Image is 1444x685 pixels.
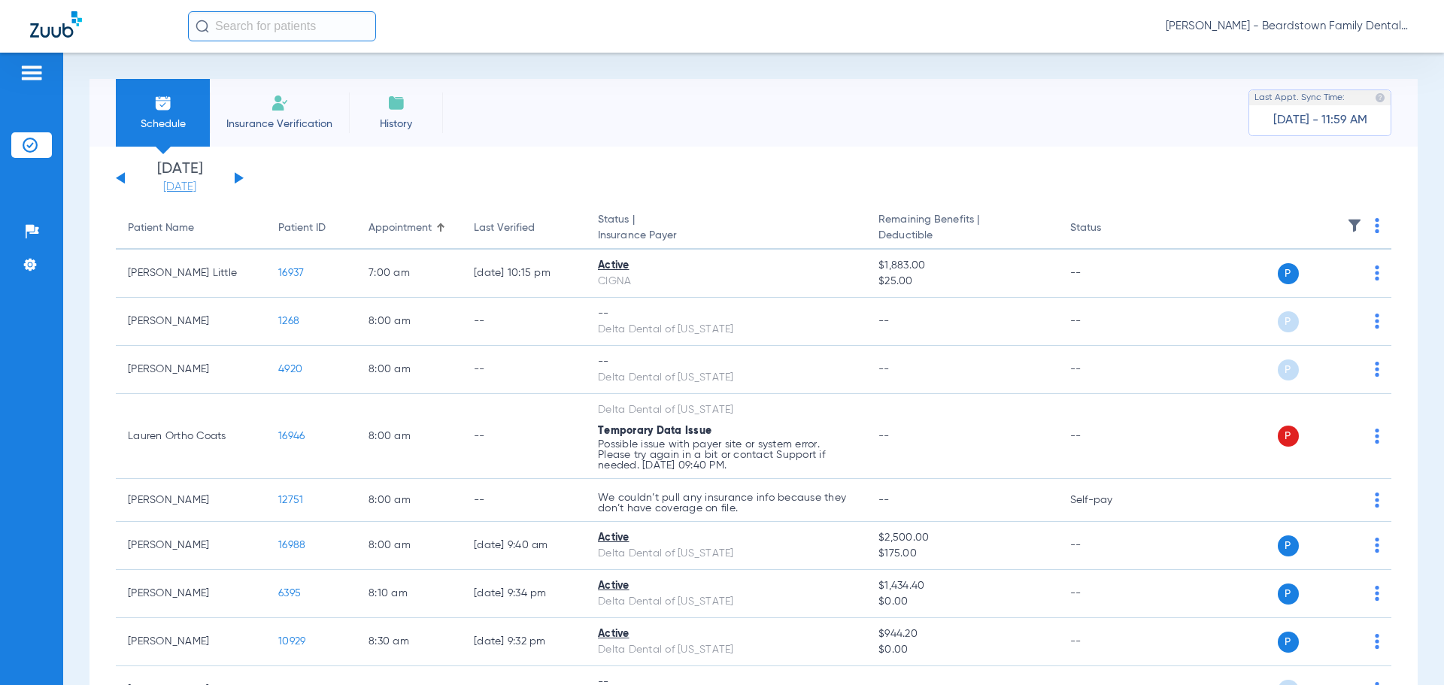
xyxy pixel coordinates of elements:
div: CIGNA [598,274,854,289]
img: group-dot-blue.svg [1375,429,1379,444]
img: group-dot-blue.svg [1375,538,1379,553]
div: Last Verified [474,220,535,236]
div: -- [598,354,854,370]
td: 8:00 AM [356,394,462,479]
td: 8:30 AM [356,618,462,666]
span: History [360,117,432,132]
td: 8:00 AM [356,298,462,346]
input: Search for patients [188,11,376,41]
span: -- [878,431,890,441]
td: -- [462,394,586,479]
th: Status [1058,208,1160,250]
th: Status | [586,208,866,250]
span: P [1278,263,1299,284]
span: 16988 [278,540,305,550]
span: 6395 [278,588,301,599]
span: 16937 [278,268,304,278]
div: Patient Name [128,220,194,236]
span: -- [878,364,890,374]
span: 4920 [278,364,302,374]
span: -- [878,495,890,505]
span: 16946 [278,431,305,441]
td: 8:00 AM [356,346,462,394]
td: Self-pay [1058,479,1160,522]
span: Insurance Payer [598,228,854,244]
img: group-dot-blue.svg [1375,362,1379,377]
img: group-dot-blue.svg [1375,265,1379,280]
div: Delta Dental of [US_STATE] [598,322,854,338]
span: Temporary Data Issue [598,426,711,436]
span: Deductible [878,228,1045,244]
span: $2,500.00 [878,530,1045,546]
span: [PERSON_NAME] - Beardstown Family Dental [1166,19,1414,34]
td: -- [1058,394,1160,479]
p: We couldn’t pull any insurance info because they don’t have coverage on file. [598,493,854,514]
img: group-dot-blue.svg [1375,218,1379,233]
p: Possible issue with payer site or system error. Please try again in a bit or contact Support if n... [598,439,854,471]
span: $0.00 [878,642,1045,658]
span: [DATE] - 11:59 AM [1273,113,1367,128]
div: Appointment [369,220,432,236]
img: group-dot-blue.svg [1375,493,1379,508]
img: History [387,94,405,112]
li: [DATE] [135,162,225,195]
span: P [1278,632,1299,653]
img: last sync help info [1375,92,1385,103]
div: Active [598,626,854,642]
span: Last Appt. Sync Time: [1254,90,1345,105]
td: [PERSON_NAME] [116,298,266,346]
td: [PERSON_NAME] Little [116,250,266,298]
td: [PERSON_NAME] [116,522,266,570]
img: group-dot-blue.svg [1375,634,1379,649]
td: [DATE] 9:34 PM [462,570,586,618]
img: Zuub Logo [30,11,82,38]
div: Appointment [369,220,450,236]
td: 7:00 AM [356,250,462,298]
span: P [1278,311,1299,332]
span: $175.00 [878,546,1045,562]
img: Schedule [154,94,172,112]
td: 8:00 AM [356,479,462,522]
div: Patient Name [128,220,254,236]
div: Delta Dental of [US_STATE] [598,370,854,386]
img: hamburger-icon [20,64,44,82]
td: [DATE] 9:32 PM [462,618,586,666]
th: Remaining Benefits | [866,208,1057,250]
span: -- [878,316,890,326]
td: -- [462,346,586,394]
span: $1,883.00 [878,258,1045,274]
td: 8:10 AM [356,570,462,618]
td: -- [462,298,586,346]
span: $1,434.40 [878,578,1045,594]
span: Schedule [127,117,199,132]
img: group-dot-blue.svg [1375,314,1379,329]
img: Manual Insurance Verification [271,94,289,112]
span: $944.20 [878,626,1045,642]
span: 1268 [278,316,299,326]
div: Active [598,258,854,274]
img: group-dot-blue.svg [1375,586,1379,601]
div: Delta Dental of [US_STATE] [598,402,854,418]
td: -- [1058,522,1160,570]
div: Patient ID [278,220,344,236]
td: -- [1058,570,1160,618]
td: [DATE] 9:40 AM [462,522,586,570]
td: Lauren Ortho Coats [116,394,266,479]
span: 12751 [278,495,303,505]
div: Delta Dental of [US_STATE] [598,546,854,562]
span: P [1278,583,1299,605]
td: -- [1058,250,1160,298]
div: -- [598,306,854,322]
td: [DATE] 10:15 PM [462,250,586,298]
td: -- [462,479,586,522]
div: Patient ID [278,220,326,236]
span: Insurance Verification [221,117,338,132]
td: [PERSON_NAME] [116,346,266,394]
a: [DATE] [135,180,225,195]
span: P [1278,535,1299,556]
img: filter.svg [1347,218,1362,233]
div: Active [598,578,854,594]
span: P [1278,359,1299,380]
div: Delta Dental of [US_STATE] [598,642,854,658]
td: -- [1058,346,1160,394]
